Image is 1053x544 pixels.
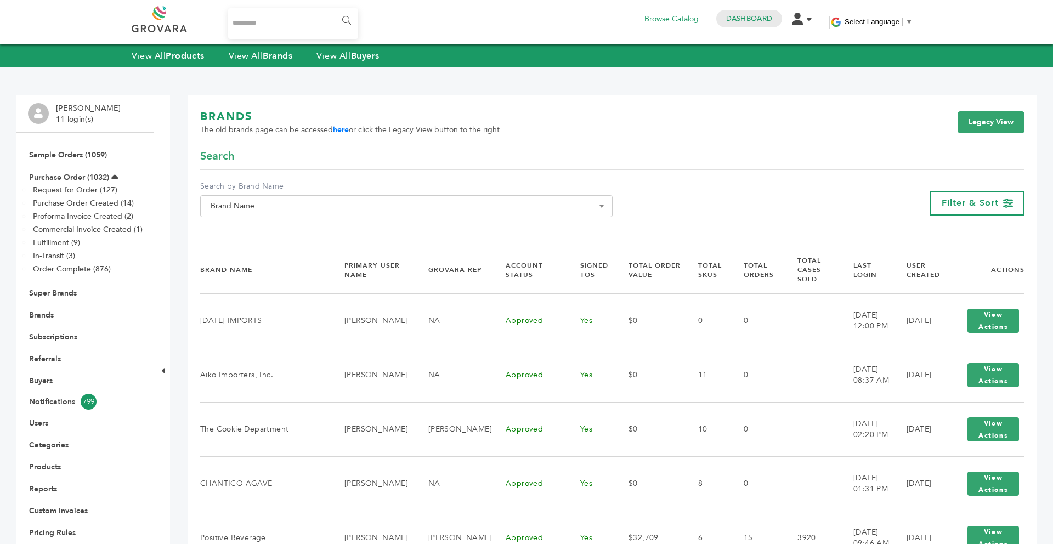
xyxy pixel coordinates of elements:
[331,247,415,293] th: Primary User Name
[567,247,615,293] th: Signed TOS
[415,402,492,456] td: [PERSON_NAME]
[840,348,893,402] td: [DATE] 08:37 AM
[29,172,109,183] a: Purchase Order (1032)
[331,348,415,402] td: [PERSON_NAME]
[229,50,293,62] a: View AllBrands
[615,402,684,456] td: $0
[200,124,500,135] span: The old brands page can be accessed or click the Legacy View button to the right
[351,50,380,62] strong: Buyers
[200,456,331,511] td: CHANTICO AGAVE
[29,150,107,160] a: Sample Orders (1059)
[56,103,128,124] li: [PERSON_NAME] - 11 login(s)
[615,456,684,511] td: $0
[28,103,49,124] img: profile.png
[730,293,784,348] td: 0
[331,293,415,348] td: [PERSON_NAME]
[29,376,53,386] a: Buyers
[567,348,615,402] td: Yes
[967,472,1019,496] button: View Actions
[893,348,948,402] td: [DATE]
[415,293,492,348] td: NA
[905,18,913,26] span: ▼
[33,237,80,248] a: Fulfillment (9)
[492,348,567,402] td: Approved
[29,354,61,364] a: Referrals
[29,418,48,428] a: Users
[967,309,1019,333] button: View Actions
[200,348,331,402] td: Aiko Importers, Inc.
[33,211,133,222] a: Proforma Invoice Created (2)
[684,293,730,348] td: 0
[200,247,331,293] th: Brand Name
[840,456,893,511] td: [DATE] 01:31 PM
[840,402,893,456] td: [DATE] 02:20 PM
[893,247,948,293] th: User Created
[29,394,141,410] a: Notifications799
[200,195,613,217] span: Brand Name
[200,109,500,124] h1: BRANDS
[200,149,234,164] span: Search
[967,417,1019,441] button: View Actions
[316,50,380,62] a: View AllBuyers
[228,8,358,39] input: Search...
[33,198,134,208] a: Purchase Order Created (14)
[784,247,840,293] th: Total Cases Sold
[132,50,205,62] a: View AllProducts
[333,124,349,135] a: here
[33,224,143,235] a: Commercial Invoice Created (1)
[567,402,615,456] td: Yes
[726,14,772,24] a: Dashboard
[415,348,492,402] td: NA
[684,402,730,456] td: 10
[615,247,684,293] th: Total Order Value
[684,348,730,402] td: 11
[29,528,76,538] a: Pricing Rules
[492,293,567,348] td: Approved
[730,247,784,293] th: Total Orders
[29,440,69,450] a: Categories
[840,247,893,293] th: Last Login
[200,181,613,192] label: Search by Brand Name
[29,506,88,516] a: Custom Invoices
[29,484,57,494] a: Reports
[730,456,784,511] td: 0
[206,199,607,214] span: Brand Name
[845,18,899,26] span: Select Language
[263,50,292,62] strong: Brands
[331,402,415,456] td: [PERSON_NAME]
[200,293,331,348] td: [DATE] IMPORTS
[845,18,913,26] a: Select Language​
[29,462,61,472] a: Products
[33,251,75,261] a: In-Transit (3)
[948,247,1024,293] th: Actions
[730,348,784,402] td: 0
[331,456,415,511] td: [PERSON_NAME]
[893,293,948,348] td: [DATE]
[684,247,730,293] th: Total SKUs
[942,197,999,209] span: Filter & Sort
[33,185,117,195] a: Request for Order (127)
[893,402,948,456] td: [DATE]
[615,348,684,402] td: $0
[492,402,567,456] td: Approved
[492,247,567,293] th: Account Status
[415,456,492,511] td: NA
[684,456,730,511] td: 8
[33,264,111,274] a: Order Complete (876)
[81,394,97,410] span: 799
[567,456,615,511] td: Yes
[567,293,615,348] td: Yes
[29,332,77,342] a: Subscriptions
[893,456,948,511] td: [DATE]
[415,247,492,293] th: Grovara Rep
[492,456,567,511] td: Approved
[644,13,699,25] a: Browse Catalog
[200,402,331,456] td: The Cookie Department
[958,111,1024,133] a: Legacy View
[166,50,204,62] strong: Products
[29,310,54,320] a: Brands
[29,288,77,298] a: Super Brands
[615,293,684,348] td: $0
[730,402,784,456] td: 0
